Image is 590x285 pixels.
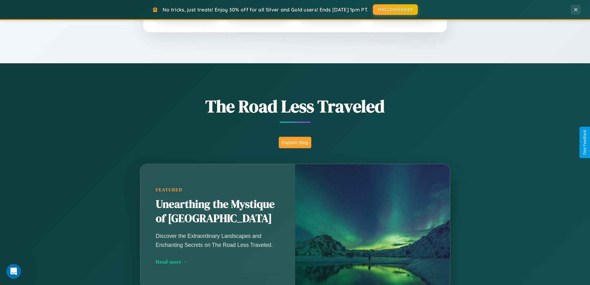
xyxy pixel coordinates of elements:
div: Read more → [156,259,280,265]
span: No tricks, just treats! Enjoy 30% off for all Silver and Gold users! Ends [DATE] 1pm PT. [163,7,368,13]
button: HALLOWEEN30 [373,4,418,15]
iframe: Intercom live chat [6,264,21,279]
div: Give Feedback [583,130,587,155]
button: Explore Blog [279,137,311,148]
h1: The Road Less Traveled [109,94,481,118]
div: Featured [156,187,280,193]
p: Discover the Extraordinary Landscapes and Enchanting Secrets on The Road Less Traveled. [156,232,280,249]
h2: Unearthing the Mystique of [GEOGRAPHIC_DATA] [156,197,280,226]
